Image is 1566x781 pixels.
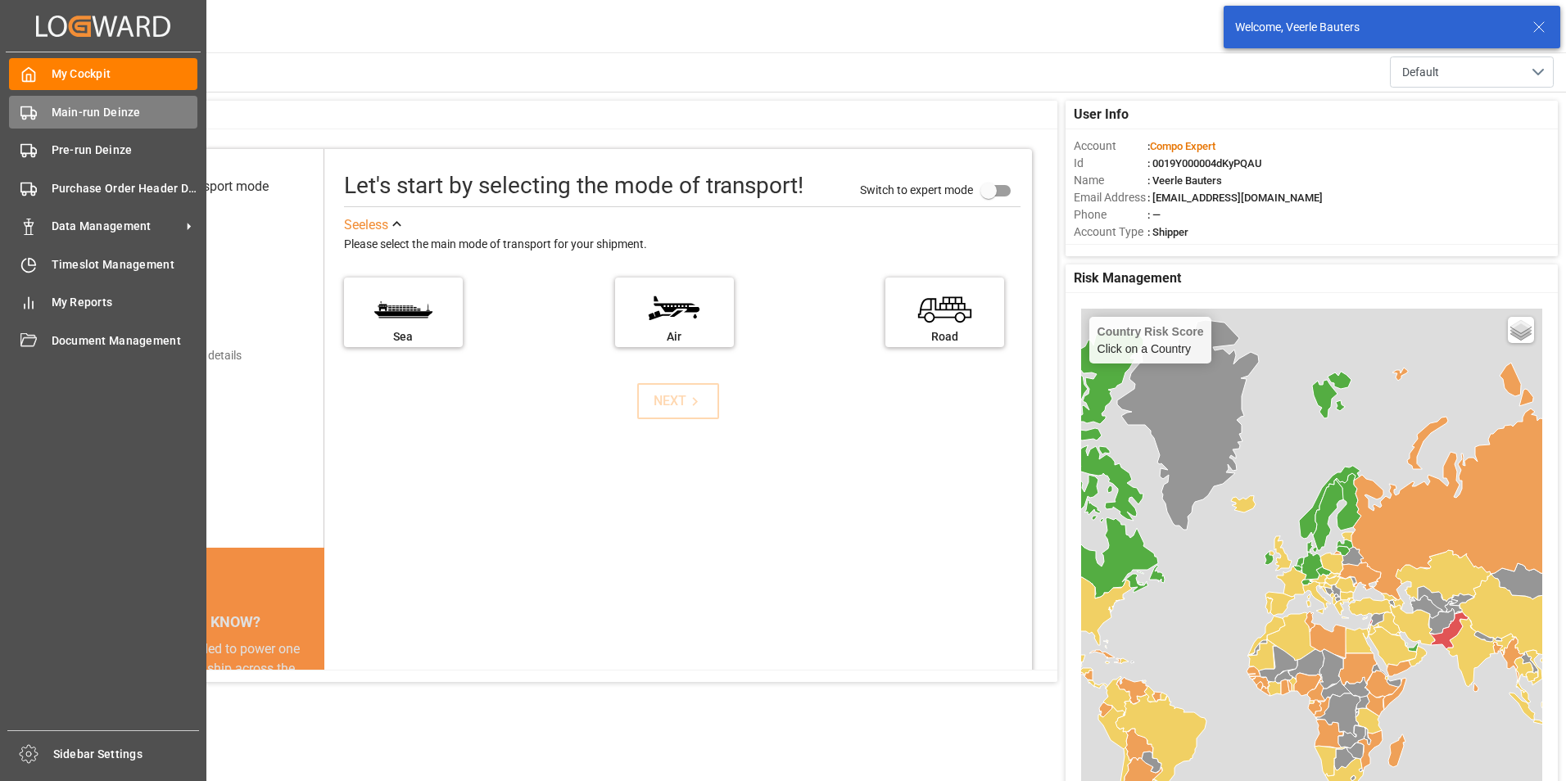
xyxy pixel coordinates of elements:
[139,347,242,364] div: Add shipping details
[1074,269,1181,288] span: Risk Management
[1147,192,1323,204] span: : [EMAIL_ADDRESS][DOMAIN_NAME]
[1074,189,1147,206] span: Email Address
[52,180,198,197] span: Purchase Order Header Deinze
[1147,226,1188,238] span: : Shipper
[894,328,996,345] div: Road
[52,65,198,83] span: My Cockpit
[1147,140,1215,152] span: :
[1074,138,1147,155] span: Account
[637,383,719,419] button: NEXT
[9,172,197,204] a: Purchase Order Header Deinze
[53,746,200,763] span: Sidebar Settings
[1150,140,1215,152] span: Compo Expert
[52,332,198,350] span: Document Management
[9,248,197,280] a: Timeslot Management
[52,294,198,311] span: My Reports
[9,96,197,128] a: Main-run Deinze
[654,391,704,411] div: NEXT
[301,639,324,777] button: next slide / item
[1074,155,1147,172] span: Id
[344,215,388,235] div: See less
[1098,325,1204,355] div: Click on a Country
[1390,56,1554,88] button: open menu
[1074,223,1147,241] span: Account Type
[352,328,455,345] div: Sea
[344,235,1021,255] div: Please select the main mode of transport for your shipment.
[1147,209,1161,221] span: : —
[1235,19,1517,36] div: Welcome, Veerle Bauters
[52,256,198,273] span: Timeslot Management
[1147,157,1262,169] span: : 0019Y000004dKyPQAU
[52,142,198,159] span: Pre-run Deinze
[1074,105,1129,124] span: User Info
[1508,317,1534,343] a: Layers
[1098,325,1204,338] h4: Country Risk Score
[1147,174,1222,187] span: : Veerle Bauters
[9,58,197,90] a: My Cockpit
[344,169,803,203] div: Let's start by selecting the mode of transport!
[623,328,726,345] div: Air
[1074,206,1147,223] span: Phone
[9,134,197,166] a: Pre-run Deinze
[1402,64,1439,81] span: Default
[1074,172,1147,189] span: Name
[860,183,973,196] span: Switch to expert mode
[52,104,198,121] span: Main-run Deinze
[52,218,181,235] span: Data Management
